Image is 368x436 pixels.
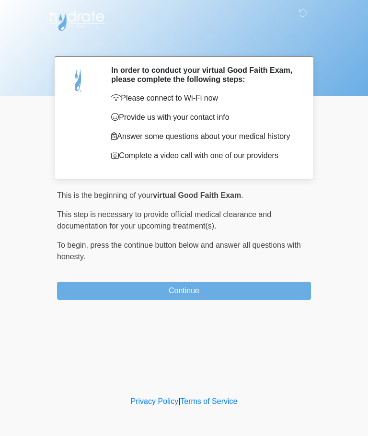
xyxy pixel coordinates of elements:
[57,241,301,261] span: press the continue button below and answer all questions with honesty.
[153,191,241,199] strong: virtual Good Faith Exam
[131,397,179,405] a: Privacy Policy
[47,7,106,32] img: Hydrate IV Bar - Arcadia Logo
[180,397,237,405] a: Terms of Service
[50,34,318,52] h1: ‎ ‎ ‎ ‎
[111,112,297,123] p: Provide us with your contact info
[111,131,297,142] p: Answer some questions about your medical history
[241,191,243,199] span: .
[57,241,90,249] span: To begin,
[178,397,180,405] a: |
[111,92,297,104] p: Please connect to Wi-Fi now
[111,150,297,161] p: Complete a video call with one of our providers
[57,210,271,230] span: This step is necessary to provide official medical clearance and documentation for your upcoming ...
[57,282,311,300] button: Continue
[111,66,297,84] h2: In order to conduct your virtual Good Faith Exam, please complete the following steps:
[57,191,153,199] span: This is the beginning of your
[64,66,93,94] img: Agent Avatar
